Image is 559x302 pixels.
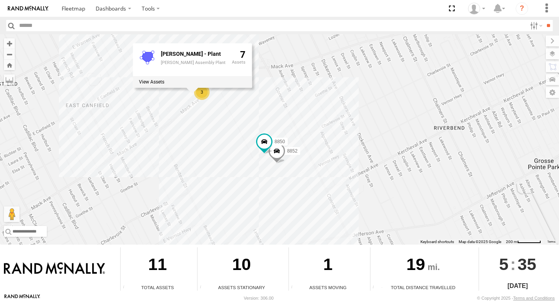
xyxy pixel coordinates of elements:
[121,247,194,284] div: 11
[244,296,274,300] div: Version: 306.00
[121,285,132,291] div: Total number of Enabled Assets
[4,74,15,85] label: Measure
[139,79,164,85] label: View assets associated with this fence
[198,247,286,284] div: 10
[465,3,488,14] div: Valeo Dash
[513,296,555,300] a: Terms and Conditions
[232,50,246,75] div: 7
[459,240,501,244] span: Map data ©2025 Google
[370,284,476,291] div: Total Distance Travelled
[370,285,382,291] div: Total distance travelled by all assets within specified date range and applied filters
[161,51,226,57] div: Fence Name - MACK - Plant
[370,247,476,284] div: 19
[194,84,210,100] div: 3
[289,284,367,291] div: Assets Moving
[516,2,528,15] i: ?
[4,49,15,60] button: Zoom out
[4,262,105,275] img: Rand McNally
[121,284,194,291] div: Total Assets
[198,285,209,291] div: Total number of assets current stationary.
[499,247,509,281] span: 5
[477,296,555,300] div: © Copyright 2025 -
[547,240,555,243] a: Terms (opens in new tab)
[4,38,15,49] button: Zoom in
[4,60,15,70] button: Zoom Home
[198,284,286,291] div: Assets Stationary
[4,206,20,222] button: Drag Pegman onto the map to open Street View
[161,60,226,65] div: [PERSON_NAME] Assembly Plant
[274,139,285,144] span: 8850
[287,148,297,153] span: 8852
[4,294,40,302] a: Visit our Website
[527,20,544,31] label: Search Filter Options
[289,247,367,284] div: 1
[479,247,556,281] div: :
[504,239,543,245] button: Map Scale: 200 m per 57 pixels
[420,239,454,245] button: Keyboard shortcuts
[518,247,536,281] span: 35
[8,6,48,11] img: rand-logo.svg
[506,240,517,244] span: 200 m
[289,285,301,291] div: Total number of assets current in transit.
[479,281,556,291] div: [DATE]
[546,87,559,98] label: Map Settings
